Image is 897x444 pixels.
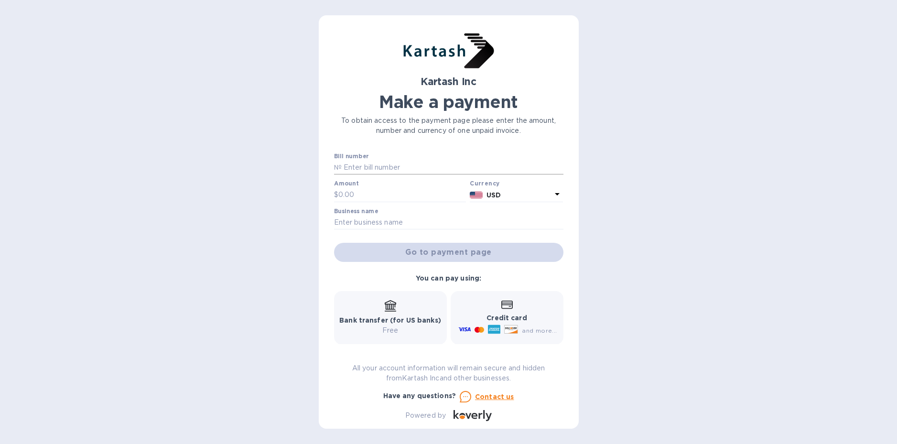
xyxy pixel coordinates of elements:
label: Bill number [334,153,368,159]
h1: Make a payment [334,92,563,112]
p: All your account information will remain secure and hidden from Kartash Inc and other businesses. [334,363,563,383]
p: $ [334,190,338,200]
p: Powered by [405,411,446,421]
img: USD [470,192,483,198]
b: Currency [470,180,499,187]
b: Kartash Inc [421,76,476,87]
b: Bank transfer (for US banks) [339,316,441,324]
input: 0.00 [338,188,466,202]
input: Enter business name [334,216,563,230]
label: Business name [334,208,378,214]
p: To obtain access to the payment page please enter the amount, number and currency of one unpaid i... [334,116,563,136]
b: Credit card [486,314,527,322]
b: Have any questions? [383,392,456,400]
input: Enter bill number [342,161,563,175]
p: Free [339,325,441,336]
b: USD [486,191,501,199]
p: № [334,162,342,173]
b: You can pay using: [416,274,481,282]
span: and more... [522,327,557,334]
label: Amount [334,181,358,187]
u: Contact us [475,393,514,401]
